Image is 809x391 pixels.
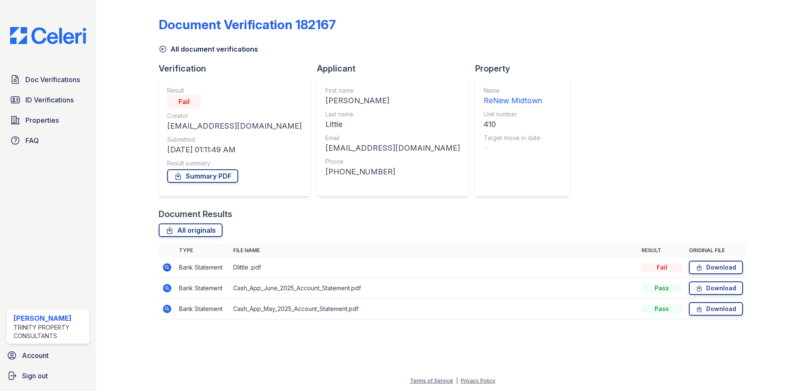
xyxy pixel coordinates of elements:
div: Result summary [167,159,302,168]
div: Document Results [159,208,232,220]
div: Target move in date [484,134,542,142]
a: Properties [7,112,89,129]
td: Cash_App_June_2025_Account_Statement.pdf [230,278,638,299]
div: - [484,142,542,154]
span: Properties [25,115,59,125]
div: Creator [167,112,302,120]
div: Fail [167,95,201,108]
a: Privacy Policy [461,377,495,384]
span: Account [22,350,49,361]
div: Document Verification 182167 [159,17,336,32]
td: Bank Statement [176,257,230,278]
a: Doc Verifications [7,71,89,88]
a: ID Verifications [7,91,89,108]
td: Dlittle .pdf [230,257,638,278]
div: Phone [325,157,460,166]
div: | [456,377,458,384]
a: Download [689,302,743,316]
div: 410 [484,118,542,130]
div: Property [475,63,577,74]
th: File name [230,244,638,257]
th: Type [176,244,230,257]
a: FAQ [7,132,89,149]
div: ReNew Midtown [484,95,542,107]
div: [PERSON_NAME] [325,95,460,107]
span: Sign out [22,371,48,381]
a: Terms of Service [410,377,453,384]
div: Pass [641,305,682,313]
a: All document verifications [159,44,258,54]
td: Bank Statement [176,299,230,319]
span: ID Verifications [25,95,74,105]
div: Applicant [317,63,475,74]
div: [EMAIL_ADDRESS][DOMAIN_NAME] [325,142,460,154]
div: Email [325,134,460,142]
div: Last name [325,110,460,118]
div: Submitted [167,135,302,144]
div: Unit number [484,110,542,118]
div: Little [325,118,460,130]
div: Name [484,86,542,95]
th: Result [638,244,685,257]
div: [EMAIL_ADDRESS][DOMAIN_NAME] [167,120,302,132]
div: First name [325,86,460,95]
span: FAQ [25,135,39,146]
div: [PERSON_NAME] [14,313,86,323]
td: Bank Statement [176,278,230,299]
span: Doc Verifications [25,74,80,85]
div: [PHONE_NUMBER] [325,166,460,178]
div: Verification [159,63,317,74]
div: Result [167,86,302,95]
div: Pass [641,284,682,292]
a: Download [689,281,743,295]
img: CE_Logo_Blue-a8612792a0a2168367f1c8372b55b34899dd931a85d93a1a3d3e32e68fde9ad4.png [3,27,93,44]
a: Summary PDF [167,169,238,183]
a: Name ReNew Midtown [484,86,542,107]
th: Original file [685,244,746,257]
div: Fail [641,263,682,272]
td: Cash_App_May_2025_Account_Statement.pdf [230,299,638,319]
div: Trinity Property Consultants [14,323,86,340]
div: [DATE] 01:11:49 AM [167,144,302,156]
a: Account [3,347,93,364]
a: All originals [159,223,223,237]
a: Download [689,261,743,274]
a: Sign out [3,367,93,384]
